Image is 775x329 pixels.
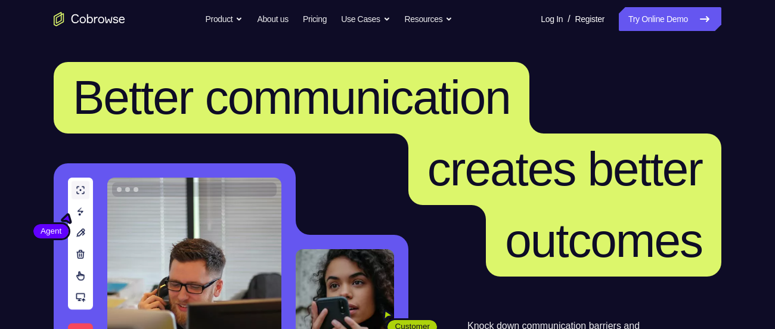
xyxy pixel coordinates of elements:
[619,7,721,31] a: Try Online Demo
[303,7,327,31] a: Pricing
[341,7,390,31] button: Use Cases
[427,142,702,195] span: creates better
[568,12,570,26] span: /
[575,7,604,31] a: Register
[73,71,510,124] span: Better communication
[206,7,243,31] button: Product
[541,7,563,31] a: Log In
[405,7,453,31] button: Resources
[54,12,125,26] a: Go to the home page
[257,7,288,31] a: About us
[505,214,702,267] span: outcomes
